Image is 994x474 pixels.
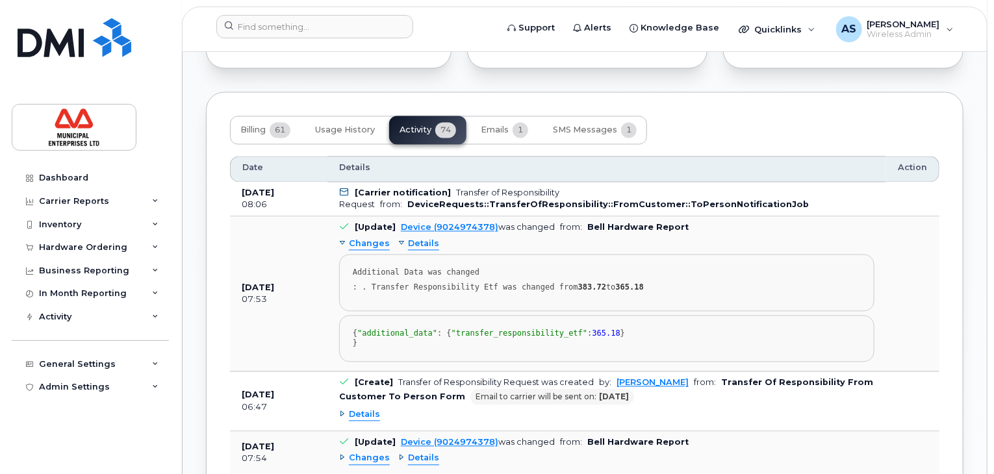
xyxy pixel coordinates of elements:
span: Details [339,162,370,174]
span: AS [841,21,856,37]
span: Changes [349,238,390,251]
span: by: [599,378,611,388]
b: [DATE] [599,392,629,403]
div: Quicklinks [730,16,824,42]
div: : . Transfer Responsibility Etf was changed from to [353,283,861,293]
strong: 383.72 [578,283,606,292]
a: Alerts [564,15,620,41]
b: [Update] [355,438,396,447]
span: Details [408,453,439,465]
b: [DATE] [242,390,274,400]
span: Date [242,162,263,174]
span: from: [560,438,582,447]
span: Wireless Admin [867,29,940,40]
th: Action [886,156,939,182]
span: from: [694,378,716,388]
b: DeviceRequests::TransferOfResponsibility::FromCustomer::ToPersonNotificationJob [407,200,809,210]
b: [DATE] [242,442,274,452]
span: Emails [481,125,509,136]
div: 06:47 [242,402,316,414]
b: [Update] [355,223,396,232]
div: 07:54 [242,453,316,465]
span: Quicklinks [754,24,802,34]
b: [Carrier notification] [355,188,451,198]
b: [DATE] [242,283,274,293]
strong: 365.18 [616,283,644,292]
div: was changed [401,438,555,447]
b: Transfer Of Responsibility From Customer To Person Form [339,378,873,401]
b: Bell Hardware Report [587,438,689,447]
span: Changes [349,453,390,465]
input: Find something... [216,15,413,38]
div: { : { : } } [353,329,861,349]
div: Additional Data was changed [353,268,861,278]
div: Transfer of Responsibility Request [339,188,559,210]
a: Support [498,15,564,41]
span: SMS Messages [553,125,617,136]
span: Billing [240,125,266,136]
span: Support [518,21,555,34]
span: from: [560,223,582,232]
span: "transfer_responsibility_etf" [452,329,588,338]
span: Details [349,409,380,421]
span: 1 [621,123,637,138]
a: Device (9024974378) [401,438,498,447]
span: from: [380,200,402,210]
span: [PERSON_NAME] [867,19,940,29]
div: 08:06 [242,199,316,211]
a: Knowledge Base [620,15,728,41]
span: 61 [270,123,290,138]
span: 365.18 [593,329,620,338]
div: was changed [401,223,555,232]
span: Alerts [584,21,611,34]
span: 1 [513,123,528,138]
div: Arun Singla [827,16,963,42]
span: Knowledge Base [641,21,719,34]
b: Bell Hardware Report [587,223,689,232]
span: Details [408,238,439,251]
div: 07:53 [242,294,316,306]
a: Device (9024974378) [401,223,498,232]
span: Usage History [315,125,375,136]
span: "additional_data" [357,329,437,338]
div: Transfer of Responsibility Request was created [398,378,594,388]
b: [Create] [355,378,393,388]
b: [DATE] [242,188,274,198]
a: [PERSON_NAME] [617,378,689,388]
span: Email to carrier will be sent on: [476,392,596,403]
